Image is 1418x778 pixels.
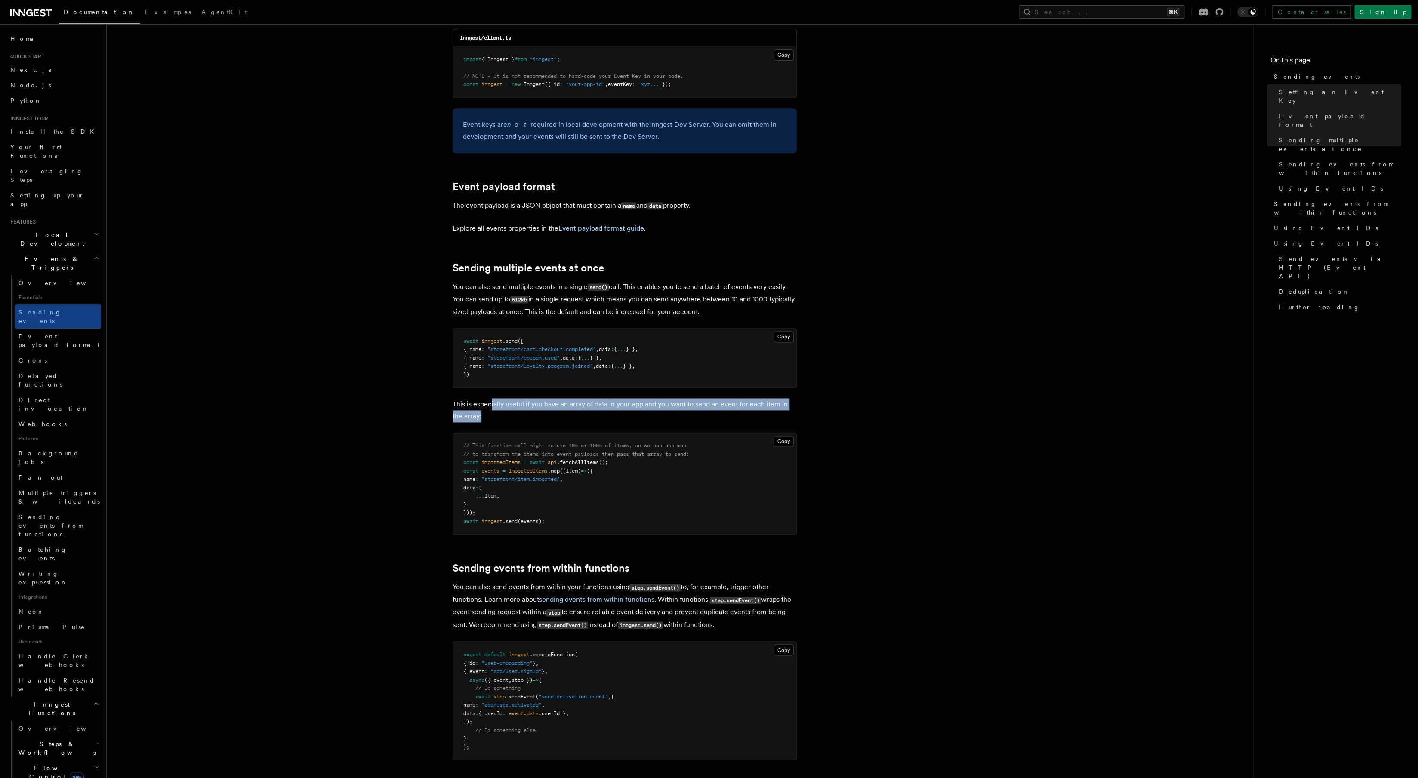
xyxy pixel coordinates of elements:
[605,81,608,87] span: ,
[611,346,614,352] span: :
[18,474,62,481] span: Fan out
[10,82,51,89] span: Node.js
[1167,8,1179,16] kbd: ⌘K
[475,476,478,482] span: :
[542,668,545,674] span: }
[1270,55,1401,69] h4: On this page
[611,363,614,369] span: {
[64,9,135,15] span: Documentation
[15,416,101,432] a: Webhooks
[7,139,101,163] a: Your first Functions
[1270,236,1401,251] a: Using Event IDs
[599,459,608,465] span: ();
[18,421,67,427] span: Webhooks
[524,459,527,465] span: =
[1279,88,1401,105] span: Setting an Event Key
[1279,136,1401,153] span: Sending multiple events at once
[18,653,90,668] span: Handle Clerk webhooks
[558,224,644,232] a: Event payload format guide
[537,621,588,629] code: step.sendEvent()
[539,595,654,603] a: sending events from within functions
[710,597,761,604] code: step.sendEvent()
[542,701,545,707] span: ,
[15,275,101,291] a: Overview
[460,35,511,41] code: inngest/client.ts
[463,660,475,666] span: { id
[463,651,481,657] span: export
[15,604,101,619] a: Neon
[487,363,593,369] span: "storefront/loyalty.program.joined"
[475,710,478,716] span: :
[566,81,605,87] span: "your-app-id"
[518,338,524,344] span: ([
[560,355,563,361] span: ,
[608,693,611,699] span: ,
[1279,303,1360,311] span: Further reading
[581,355,590,361] span: ...
[15,673,101,697] a: Handle Resend webhooks
[560,81,563,87] span: :
[7,124,101,139] a: Install the SDK
[575,355,578,361] span: :
[453,398,797,422] p: This is especially useful if you have an array of data in your app and you want to send an event ...
[1279,112,1401,129] span: Event payload format
[539,677,542,683] span: {
[15,740,96,757] span: Steps & Workflows
[463,710,475,716] span: data
[453,262,604,274] a: Sending multiple events at once
[509,710,524,716] span: event
[478,710,502,716] span: { userId
[1276,181,1401,196] a: Using Event IDs
[546,609,561,616] code: step
[560,468,581,474] span: ((item)
[463,81,478,87] span: const
[621,202,636,209] code: name
[481,459,521,465] span: importedItems
[463,718,472,724] span: });
[18,397,89,412] span: Direct invocation
[463,459,478,465] span: const
[7,227,101,251] button: Local Development
[502,710,506,716] span: :
[15,509,101,542] a: Sending events from functions
[774,436,794,447] button: Copy
[548,468,560,474] span: .map
[463,668,484,674] span: { event
[15,392,101,416] a: Direct invocation
[1276,132,1401,157] a: Sending multiple events at once
[524,81,545,87] span: Inngest
[18,333,99,348] span: Event payload format
[463,518,478,524] span: await
[18,546,67,562] span: Batching events
[566,710,569,716] span: ,
[453,281,797,318] p: You can also send multiple events in a single call. This enables you to send a batch of events ve...
[463,119,786,143] p: Event keys are required in local development with the . You can omit them in development and your...
[481,338,502,344] span: inngest
[484,668,487,674] span: :
[545,668,548,674] span: ,
[463,338,478,344] span: await
[18,450,79,465] span: Background jobs
[481,81,502,87] span: inngest
[647,202,663,209] code: data
[530,56,557,62] span: "inngest"
[618,621,663,629] code: inngest.send()
[1274,200,1401,217] span: Sending events from within functions
[1279,160,1401,177] span: Sending events from within functions
[530,651,575,657] span: .createFunction
[15,590,101,604] span: Integrations
[539,693,608,699] span: "send-activation-event"
[7,218,36,225] span: Features
[475,727,536,733] span: // Do something else
[140,3,196,23] a: Examples
[59,3,140,24] a: Documentation
[463,468,478,474] span: const
[481,468,499,474] span: events
[512,81,521,87] span: new
[629,584,681,591] code: step.sendEvent()
[196,3,252,23] a: AgentKit
[453,181,555,193] a: Event payload format
[578,355,581,361] span: {
[453,581,797,631] p: You can also send events from within your functions using to, for example, trigger other function...
[481,355,484,361] span: :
